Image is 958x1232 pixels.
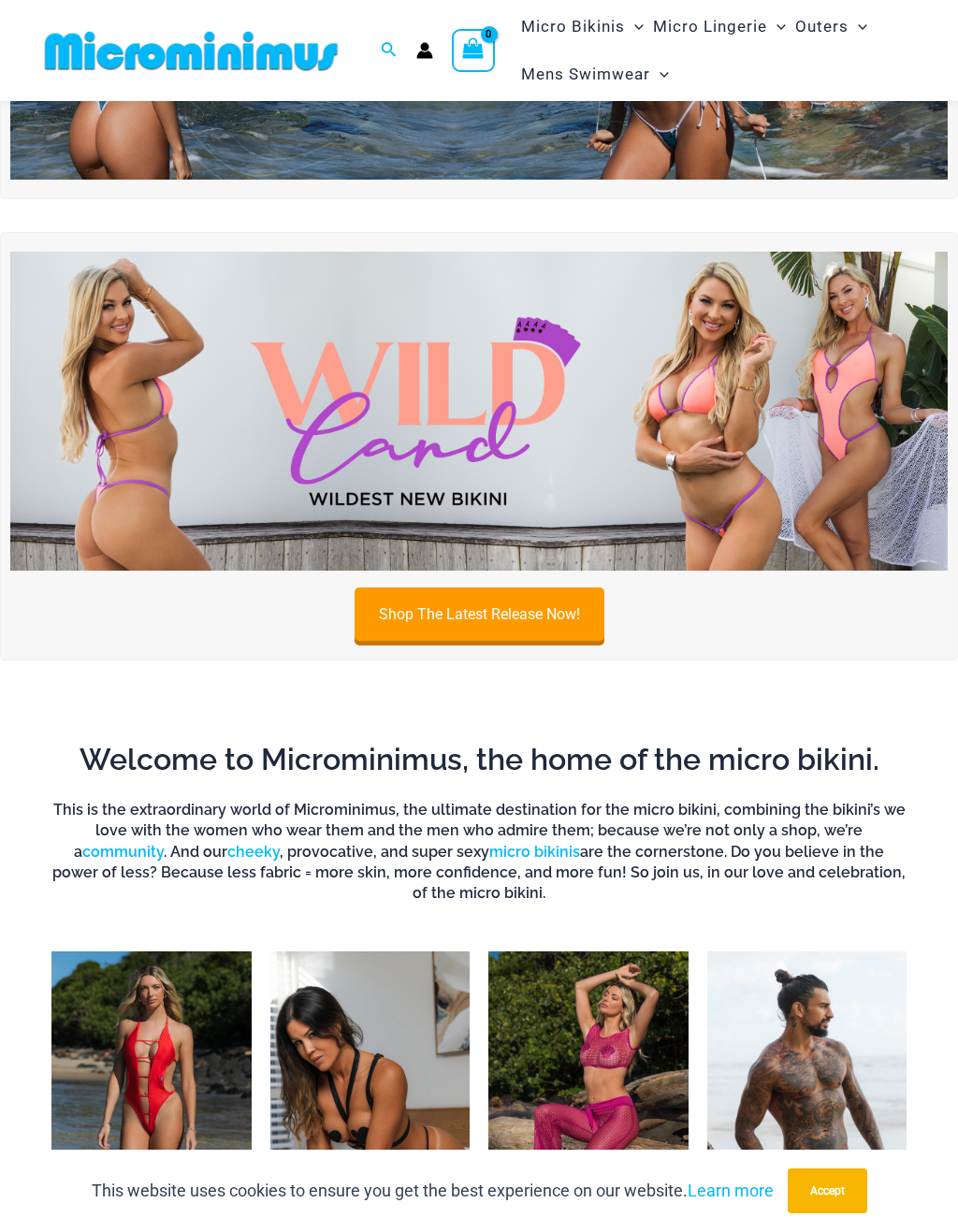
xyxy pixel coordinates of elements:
[650,51,669,98] span: Menu Toggle
[10,252,948,571] img: Wild Card Neon Bliss Bikini
[791,3,872,51] a: OutersMenu ToggleMenu Toggle
[625,3,644,51] span: Menu Toggle
[92,1177,774,1205] p: This website uses cookies to ensure you get the best experience on our website.
[82,843,164,861] a: community
[767,3,786,51] span: Menu Toggle
[521,51,650,98] span: Mens Swimwear
[516,51,674,98] a: Mens SwimwearMenu ToggleMenu Toggle
[452,29,495,72] a: View Shopping Cart, empty
[381,39,398,63] a: Search icon link
[489,843,580,861] a: micro bikinis
[788,1168,867,1213] button: Accept
[849,3,867,51] span: Menu Toggle
[355,587,604,641] a: Shop The Latest Release Now!
[521,3,625,51] span: Micro Bikinis
[648,3,791,51] a: Micro LingerieMenu ToggleMenu Toggle
[653,3,767,51] span: Micro Lingerie
[416,42,433,59] a: Account icon link
[51,740,907,779] h2: Welcome to Microminimus, the home of the micro bikini.
[516,3,648,51] a: Micro BikinisMenu ToggleMenu Toggle
[795,3,849,51] span: Outers
[51,800,907,905] h6: This is the extraordinary world of Microminimus, the ultimate destination for the micro bikini, c...
[688,1181,774,1200] a: Learn more
[37,30,345,72] img: MM SHOP LOGO FLAT
[227,843,280,861] a: cheeky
